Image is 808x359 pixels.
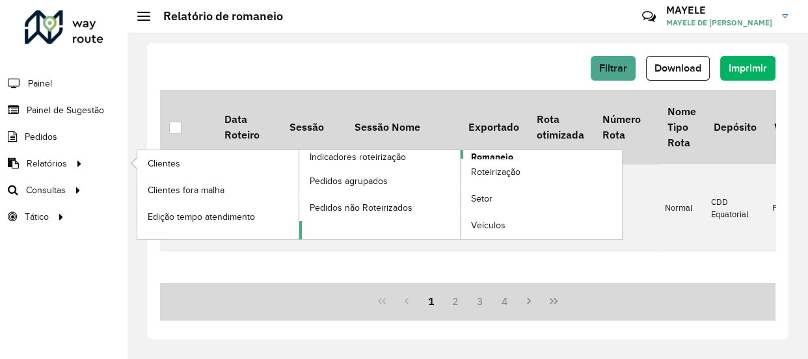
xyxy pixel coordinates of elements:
[517,289,541,313] button: Next Page
[137,150,461,239] a: Indicadores roteirização
[593,252,658,339] td: 2
[471,192,492,206] span: Setor
[593,90,658,164] th: Número Rota
[310,150,406,164] span: Indicadores roteirização
[599,62,627,73] span: Filtrar
[593,164,658,252] td: 1
[310,174,388,188] span: Pedidos agrupados
[705,90,765,164] th: Depósito
[658,90,705,164] th: Nome Tipo Rota
[419,289,444,313] button: 1
[280,90,345,164] th: Sessão
[646,56,710,81] button: Download
[310,201,412,215] span: Pedidos não Roteirizados
[654,62,701,73] span: Download
[215,90,280,164] th: Data Roteiro
[443,289,468,313] button: 2
[148,157,180,170] span: Clientes
[541,289,566,313] button: Last Page
[25,130,57,144] span: Pedidos
[666,17,772,29] span: MAYELE DE [PERSON_NAME]
[658,164,705,252] td: Normal
[148,183,224,197] span: Clientes fora malha
[591,56,636,81] button: Filtrar
[528,90,593,164] th: Rota otimizada
[635,3,663,31] a: Contato Rápido
[459,90,528,164] th: Exportado
[150,9,283,23] h2: Relatório de romaneio
[705,252,765,339] td: CDD Equatorial
[28,77,52,90] span: Painel
[471,219,505,232] span: Veículos
[705,164,765,252] td: CDD Equatorial
[215,252,280,339] td: [DATE]
[148,210,255,224] span: Edição tempo atendimento
[468,289,492,313] button: 3
[299,194,461,220] a: Pedidos não Roteirizados
[26,183,66,197] span: Consultas
[492,289,517,313] button: 4
[280,252,345,339] td: 1279666
[461,186,622,212] a: Setor
[345,90,459,164] th: Sessão Nome
[299,150,623,239] a: Romaneio
[658,252,705,339] td: Normal
[461,213,622,239] a: Veículos
[27,157,67,170] span: Relatórios
[666,4,772,16] h3: MAYELE
[461,159,622,185] a: Roteirização
[720,56,775,81] button: Imprimir
[27,103,104,117] span: Painel de Sugestão
[471,165,520,179] span: Roteirização
[137,204,299,230] a: Edição tempo atendimento
[25,210,49,224] span: Tático
[137,177,299,203] a: Clientes fora malha
[729,62,767,73] span: Imprimir
[471,150,513,164] span: Romaneio
[299,168,461,194] a: Pedidos agrupados
[137,150,299,176] a: Clientes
